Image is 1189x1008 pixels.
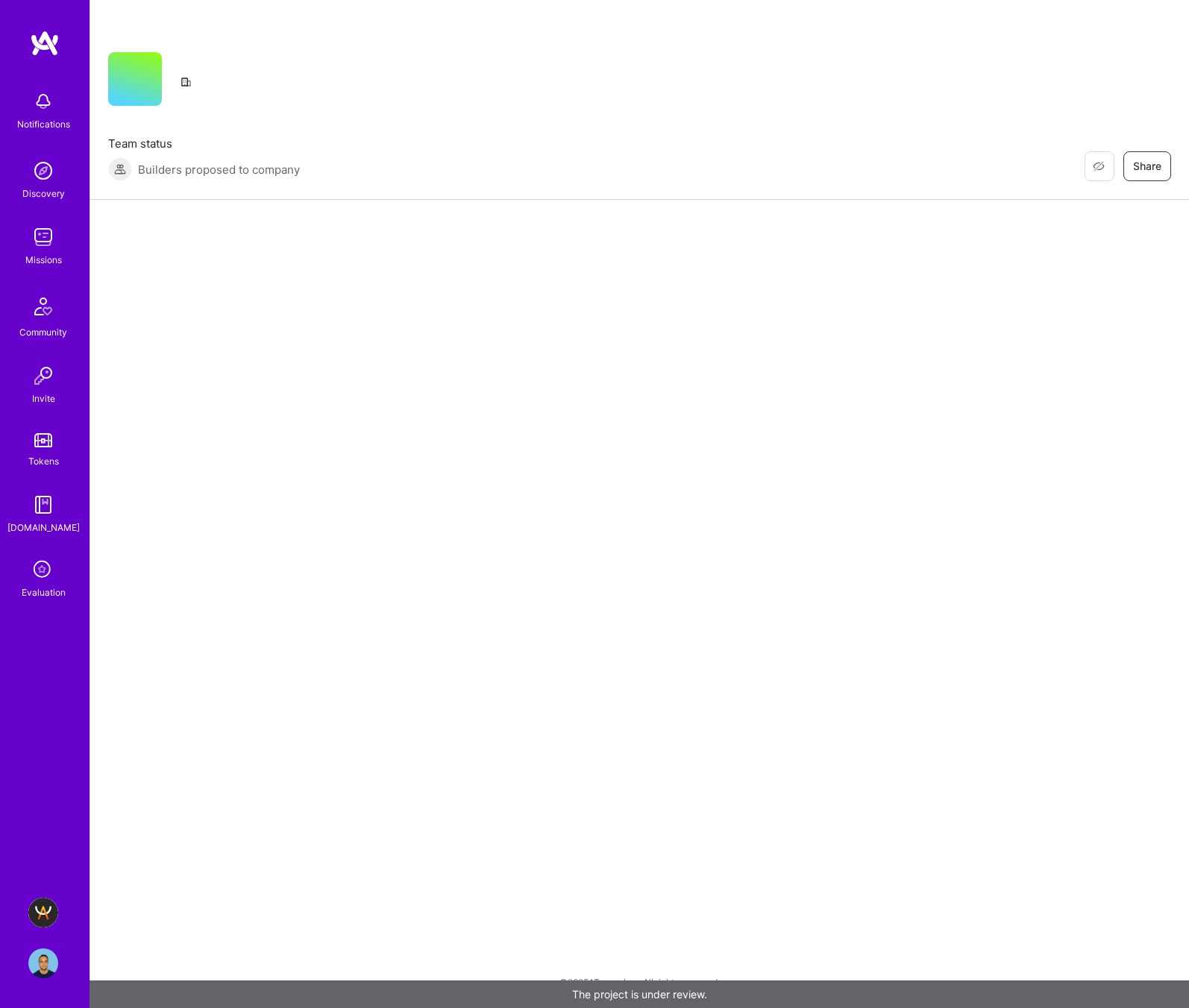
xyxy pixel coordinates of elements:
span: Share [1133,159,1161,174]
div: Missions [25,252,62,268]
div: Evaluation [22,585,66,600]
img: teamwork [28,222,58,252]
div: The project is under review. [90,980,1189,1008]
img: Community [25,289,61,324]
i: icon SelectionTeam [29,556,57,585]
div: [DOMAIN_NAME] [7,520,80,535]
div: Community [19,324,67,340]
img: tokens [34,433,52,447]
img: discovery [28,156,58,186]
div: Discovery [22,186,65,201]
div: Tokens [28,453,59,469]
img: Invite [28,361,58,391]
div: Invite [32,391,55,406]
img: A.Team - Grow A.Team's Community & Demand [28,898,58,927]
img: guide book [28,490,58,520]
img: logo [30,30,60,57]
a: User Avatar [25,948,62,978]
a: A.Team - Grow A.Team's Community & Demand [25,898,62,927]
button: Share [1123,151,1171,181]
div: Notifications [17,116,70,132]
img: Builders proposed to company [108,157,132,181]
i: icon CompanyGray [180,76,192,88]
span: Team status [108,136,300,151]
span: Builders proposed to company [138,162,300,177]
img: bell [28,86,58,116]
img: User Avatar [28,948,58,978]
i: icon EyeClosed [1093,160,1105,172]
